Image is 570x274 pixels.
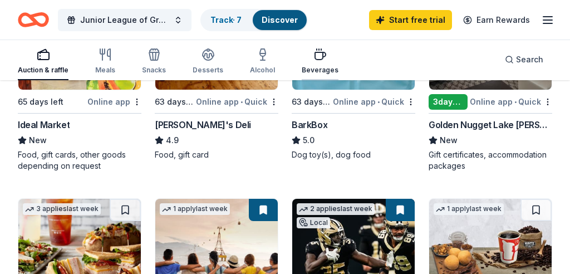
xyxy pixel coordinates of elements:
[142,43,166,80] button: Snacks
[196,95,278,109] div: Online app Quick
[193,66,223,75] div: Desserts
[440,134,458,147] span: New
[262,15,298,25] a: Discover
[302,43,338,80] button: Beverages
[333,95,415,109] div: Online app Quick
[429,149,552,172] div: Gift certificates, accommodation packages
[18,66,68,75] div: Auction & raffle
[18,43,68,80] button: Auction & raffle
[292,149,415,160] div: Dog toy(s), dog food
[160,203,230,215] div: 1 apply last week
[302,66,338,75] div: Beverages
[23,203,101,215] div: 3 applies last week
[155,149,278,160] div: Food, gift card
[193,43,223,80] button: Desserts
[210,15,242,25] a: Track· 7
[297,203,375,215] div: 2 applies last week
[456,10,537,30] a: Earn Rewards
[250,43,275,80] button: Alcohol
[514,97,517,106] span: •
[369,10,452,30] a: Start free trial
[434,203,504,215] div: 1 apply last week
[377,97,380,106] span: •
[18,95,63,109] div: 65 days left
[292,95,331,109] div: 63 days left
[516,53,543,66] span: Search
[80,13,169,27] span: Junior League of Greater [PERSON_NAME] [DATE] Couture
[18,7,49,33] a: Home
[496,48,552,71] button: Search
[250,66,275,75] div: Alcohol
[155,95,194,109] div: 63 days left
[58,9,191,31] button: Junior League of Greater [PERSON_NAME] [DATE] Couture
[95,66,115,75] div: Meals
[200,9,308,31] button: Track· 7Discover
[87,95,141,109] div: Online app
[95,43,115,80] button: Meals
[155,118,251,131] div: [PERSON_NAME]'s Deli
[292,118,327,131] div: BarkBox
[429,94,468,110] div: 3 days left
[297,217,330,228] div: Local
[18,149,141,172] div: Food, gift cards, other goods depending on request
[303,134,315,147] span: 5.0
[240,97,243,106] span: •
[142,66,166,75] div: Snacks
[18,118,70,131] div: Ideal Market
[429,118,552,131] div: Golden Nugget Lake [PERSON_NAME]
[470,95,552,109] div: Online app Quick
[166,134,179,147] span: 4.9
[29,134,47,147] span: New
